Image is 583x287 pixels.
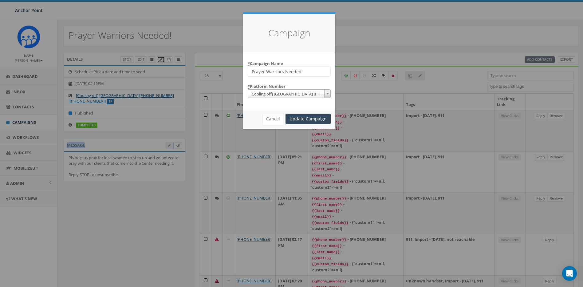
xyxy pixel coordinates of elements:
button: Cancel [262,114,284,124]
span: [Cooling off] Anchor Point 844-630-1221 [248,89,331,98]
abbr: required [248,83,250,89]
input: Enter Campaign Name [248,66,331,77]
div: Open Intercom Messenger [562,266,577,281]
label: Platform Number [248,81,286,89]
abbr: required [248,61,250,66]
label: Campaign Name [248,59,283,67]
span: [Cooling off] Anchor Point 844-630-1221 [248,90,330,98]
input: Update Campaign [286,114,331,124]
h4: Campaign [252,26,326,40]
